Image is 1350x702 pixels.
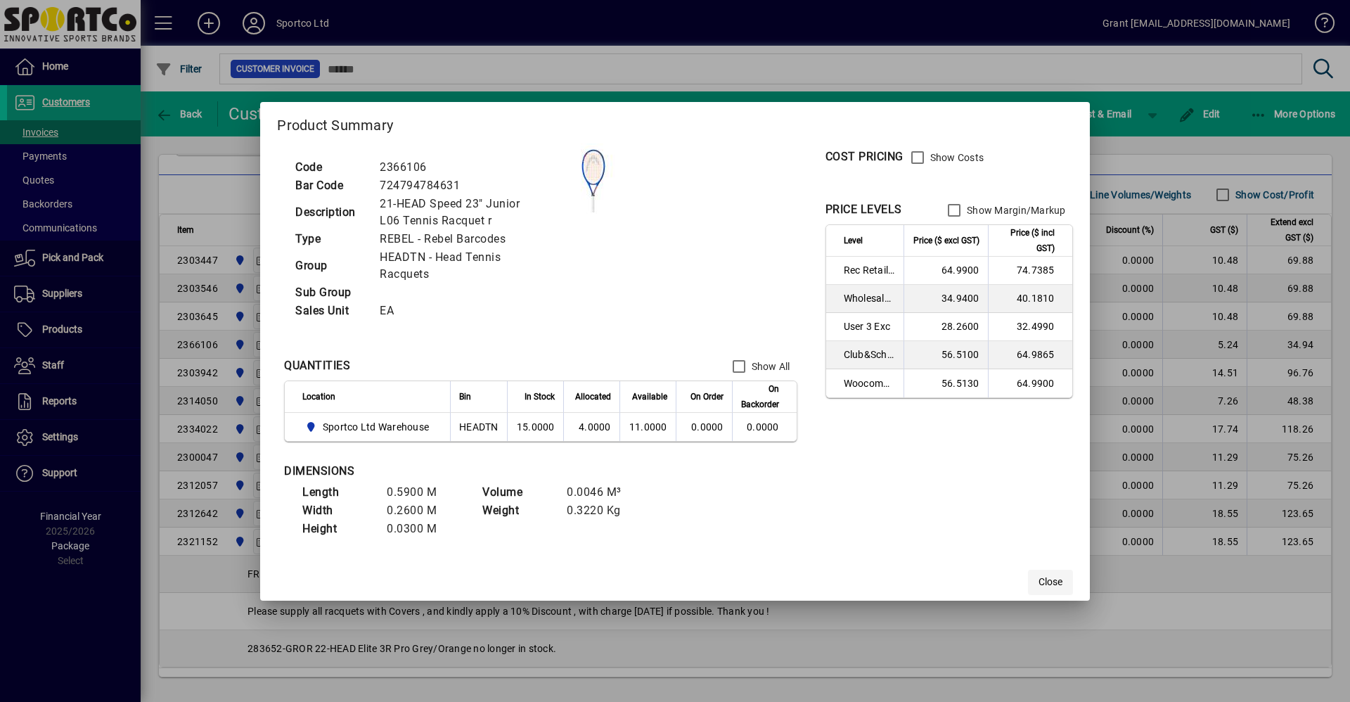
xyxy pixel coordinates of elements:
td: 0.5900 M [380,483,464,502]
td: 0.0300 M [380,520,464,538]
td: Sales Unit [288,302,373,320]
span: Close [1039,575,1062,589]
td: 0.2600 M [380,502,464,520]
td: Weight [475,502,560,520]
td: 64.9900 [988,369,1072,397]
span: Club&School Exc [844,347,895,362]
span: User 3 Exc [844,319,895,333]
span: Sportco Ltd Warehouse [323,420,429,434]
td: 21-HEAD Speed 23" Junior L06 Tennis Racquet r [373,195,558,230]
td: 32.4990 [988,313,1072,341]
span: Rec Retail Inc [844,263,895,277]
td: 40.1810 [988,285,1072,313]
td: 56.5130 [904,369,988,397]
span: Woocommerce Retail [844,376,895,390]
span: On Backorder [741,381,779,412]
div: QUANTITIES [284,357,350,374]
div: DIMENSIONS [284,463,636,480]
td: 0.0046 M³ [560,483,644,502]
td: Description [288,195,373,230]
td: 11.0000 [619,413,676,441]
span: Allocated [575,389,611,404]
span: On Order [690,389,724,404]
td: Height [295,520,380,538]
span: Level [844,233,863,248]
td: 64.9900 [904,257,988,285]
div: COST PRICING [825,148,904,165]
td: Type [288,230,373,248]
td: Volume [475,483,560,502]
td: Code [288,158,373,177]
label: Show Margin/Markup [964,203,1066,217]
span: Price ($ excl GST) [913,233,979,248]
div: PRICE LEVELS [825,201,902,218]
td: 74.7385 [988,257,1072,285]
td: 56.5100 [904,341,988,369]
td: Bar Code [288,177,373,195]
td: 34.9400 [904,285,988,313]
td: 15.0000 [507,413,563,441]
label: Show Costs [927,151,984,165]
td: HEADTN [450,413,507,441]
td: 64.9865 [988,341,1072,369]
span: Bin [459,389,471,404]
td: EA [373,302,558,320]
td: 724794784631 [373,177,558,195]
span: 0.0000 [691,421,724,433]
img: contain [558,143,629,214]
td: 0.3220 Kg [560,502,644,520]
label: Show All [749,359,790,374]
td: Length [295,483,380,502]
span: Sportco Ltd Warehouse [302,419,435,435]
h2: Product Summary [260,102,1089,143]
span: Available [632,389,667,404]
td: 2366106 [373,158,558,177]
span: Location [302,389,335,404]
td: 0.0000 [732,413,797,441]
span: Price ($ incl GST) [997,225,1055,256]
span: Wholesale Exc [844,291,895,305]
td: 4.0000 [563,413,619,441]
span: In Stock [525,389,555,404]
td: 28.2600 [904,313,988,341]
td: REBEL - Rebel Barcodes [373,230,558,248]
td: HEADTN - Head Tennis Racquets [373,248,558,283]
td: Sub Group [288,283,373,302]
td: Width [295,502,380,520]
button: Close [1028,570,1073,595]
td: Group [288,248,373,283]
